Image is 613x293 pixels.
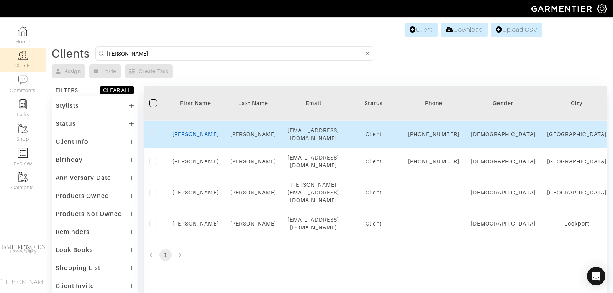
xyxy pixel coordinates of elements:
th: Toggle SortBy [465,86,541,121]
div: [DEMOGRAPHIC_DATA] [471,189,536,196]
a: Download [441,23,488,37]
div: [EMAIL_ADDRESS][DOMAIN_NAME] [288,216,339,231]
a: [PERSON_NAME] [230,221,277,227]
div: Products Owned [56,192,109,200]
a: [PERSON_NAME] [172,221,219,227]
div: [GEOGRAPHIC_DATA] [547,130,607,138]
div: Open Intercom Messenger [587,267,605,285]
a: Client [405,23,438,37]
div: Status [56,120,76,128]
div: Client Info [56,138,89,146]
div: [PHONE_NUMBER] [408,130,459,138]
div: [GEOGRAPHIC_DATA] [547,158,607,165]
a: Upload CSV [491,23,542,37]
img: garments-icon-b7da505a4dc4fd61783c78ac3ca0ef83fa9d6f193b1c9dc38574b1d14d53ca28.png [18,172,28,182]
div: Reminders [56,228,90,236]
div: Client Invite [56,282,94,290]
button: page 1 [159,249,172,261]
th: Toggle SortBy [167,86,225,121]
img: comment-icon-a0a6a9ef722e966f86d9cbdc48e553b5cf19dbc54f86b18d962a5391bc8f6eb6.png [18,75,28,85]
img: garmentier-logo-header-white-b43fb05a5012e4ada735d5af1a66efaba907eab6374d6393d1fbf88cb4ef424d.png [528,2,597,15]
img: reminder-icon-8004d30b9f0a5d33ae49ab947aed9ed385cf756f9e5892f1edd6e32f2345188e.png [18,99,28,109]
div: First Name [172,99,219,107]
input: Search by name, email, phone, city, or state [107,49,364,58]
div: Clients [52,50,90,58]
div: [GEOGRAPHIC_DATA] [547,189,607,196]
div: Client [351,158,397,165]
div: [DEMOGRAPHIC_DATA] [471,220,536,227]
div: CLEAR ALL [103,86,131,94]
img: clients-icon-6bae9207a08558b7cb47a8932f037763ab4055f8c8b6bfacd5dc20c3e0201464.png [18,51,28,60]
div: FILTERS [56,86,78,94]
div: Stylists [56,102,79,110]
a: [PERSON_NAME] [172,189,219,196]
div: Client [351,189,397,196]
div: Shopping List [56,264,100,272]
a: [PERSON_NAME] [230,189,277,196]
div: Status [351,99,397,107]
nav: pagination navigation [144,249,607,261]
a: [PERSON_NAME] [172,131,219,137]
div: [DEMOGRAPHIC_DATA] [471,158,536,165]
div: Gender [471,99,536,107]
div: City [547,99,607,107]
div: Look Books [56,246,93,254]
th: Toggle SortBy [225,86,282,121]
div: Client [351,220,397,227]
div: Anniversary Date [56,174,111,182]
div: Lockport [547,220,607,227]
div: [EMAIL_ADDRESS][DOMAIN_NAME] [288,154,339,169]
div: Products Not Owned [56,210,122,218]
a: [PERSON_NAME] [230,158,277,165]
div: Client [351,130,397,138]
div: [EMAIL_ADDRESS][DOMAIN_NAME] [288,127,339,142]
img: gear-icon-white-bd11855cb880d31180b6d7d6211b90ccbf57a29d726f0c71d8c61bd08dd39cc2.png [597,4,607,13]
div: Birthday [56,156,83,164]
div: Email [288,99,339,107]
div: [DEMOGRAPHIC_DATA] [471,130,536,138]
a: [PERSON_NAME] [172,158,219,165]
img: dashboard-icon-dbcd8f5a0b271acd01030246c82b418ddd0df26cd7fceb0bd07c9910d44c42f6.png [18,26,28,36]
button: CLEAR ALL [100,86,134,94]
div: Last Name [230,99,277,107]
th: Toggle SortBy [345,86,402,121]
div: Phone [408,99,459,107]
img: garments-icon-b7da505a4dc4fd61783c78ac3ca0ef83fa9d6f193b1c9dc38574b1d14d53ca28.png [18,124,28,133]
div: [PHONE_NUMBER] [408,158,459,165]
a: [PERSON_NAME] [230,131,277,137]
div: [PERSON_NAME][EMAIL_ADDRESS][DOMAIN_NAME] [288,181,339,204]
img: orders-icon-0abe47150d42831381b5fb84f609e132dff9fe21cb692f30cb5eec754e2cba89.png [18,148,28,158]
